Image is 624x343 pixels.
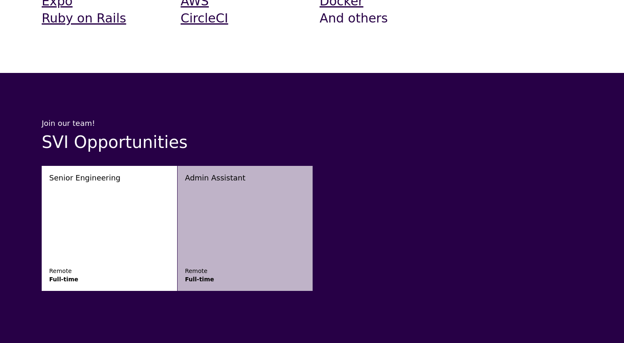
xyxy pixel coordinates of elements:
div: And others [320,14,454,31]
strong: Full-time [49,276,78,283]
h4: Senior Engineering [49,173,120,183]
div: CircleCI [180,14,315,23]
div: Remote [49,267,78,275]
strong: Full-time [185,276,214,283]
div: Remote [185,267,214,275]
a: Ruby on Rails [42,14,176,31]
a: Senior EngineeringRemoteFull-time [42,166,177,291]
a: Admin AssistantRemoteFull-time [178,166,313,291]
a: CircleCI [180,14,315,31]
div: Join our team! [42,118,449,128]
h4: Admin Assistant [185,173,246,183]
div: Ruby on Rails [42,14,176,23]
h3: SVI Opportunities [42,132,342,153]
